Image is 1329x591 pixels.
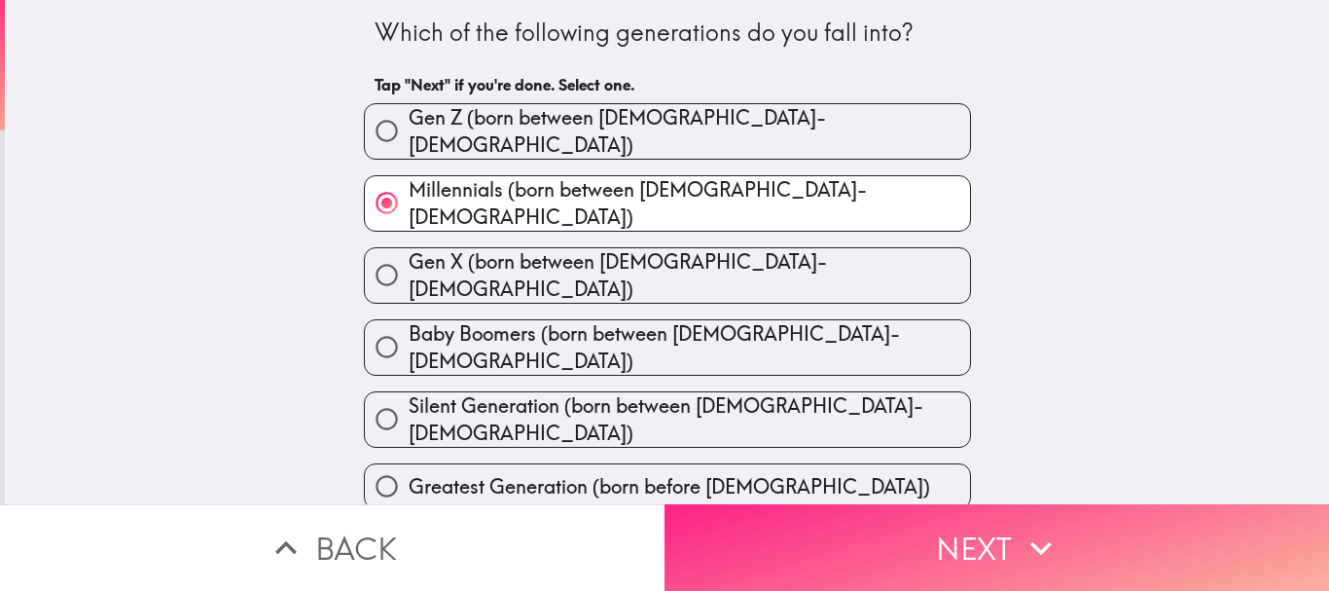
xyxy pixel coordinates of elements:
span: Millennials (born between [DEMOGRAPHIC_DATA]-[DEMOGRAPHIC_DATA]) [409,176,970,231]
button: Millennials (born between [DEMOGRAPHIC_DATA]-[DEMOGRAPHIC_DATA]) [365,176,970,231]
span: Baby Boomers (born between [DEMOGRAPHIC_DATA]-[DEMOGRAPHIC_DATA]) [409,320,970,375]
button: Gen Z (born between [DEMOGRAPHIC_DATA]-[DEMOGRAPHIC_DATA]) [365,104,970,159]
button: Baby Boomers (born between [DEMOGRAPHIC_DATA]-[DEMOGRAPHIC_DATA]) [365,320,970,375]
span: Gen Z (born between [DEMOGRAPHIC_DATA]-[DEMOGRAPHIC_DATA]) [409,104,970,159]
h6: Tap "Next" if you're done. Select one. [375,74,960,95]
div: Which of the following generations do you fall into? [375,17,960,50]
button: Gen X (born between [DEMOGRAPHIC_DATA]-[DEMOGRAPHIC_DATA]) [365,248,970,303]
span: Greatest Generation (born before [DEMOGRAPHIC_DATA]) [409,473,930,500]
button: Silent Generation (born between [DEMOGRAPHIC_DATA]-[DEMOGRAPHIC_DATA]) [365,392,970,447]
button: Greatest Generation (born before [DEMOGRAPHIC_DATA]) [365,464,970,508]
span: Gen X (born between [DEMOGRAPHIC_DATA]-[DEMOGRAPHIC_DATA]) [409,248,970,303]
button: Next [664,504,1329,591]
span: Silent Generation (born between [DEMOGRAPHIC_DATA]-[DEMOGRAPHIC_DATA]) [409,392,970,447]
